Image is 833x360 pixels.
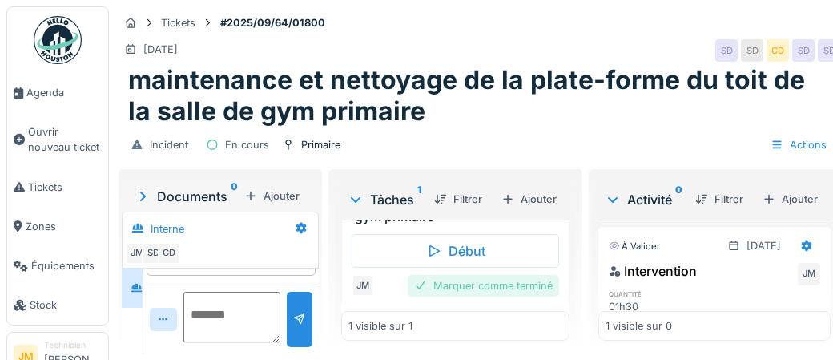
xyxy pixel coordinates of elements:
div: À valider [609,240,660,253]
div: [DATE] [746,238,781,253]
a: Tickets [7,168,108,207]
span: Équipements [31,258,102,273]
div: Ajouter [756,188,824,210]
div: Début [352,234,559,268]
div: SD [715,39,738,62]
div: 01h30 [609,299,676,314]
span: Stock [30,297,102,313]
div: JM [126,242,148,265]
div: SD [142,242,164,265]
div: Filtrer [428,188,489,210]
img: Badge_color-CXgf-gQk.svg [34,16,82,64]
div: Technicien [44,339,102,351]
strong: #2025/09/64/01800 [214,15,332,30]
span: Tickets [28,180,102,195]
a: Stock [7,285,108,325]
sup: 0 [675,190,682,209]
div: Ajouter [238,185,306,207]
div: Interne [151,221,184,237]
sup: 1 [417,190,421,209]
a: Zones [7,207,108,246]
div: JM [798,263,820,285]
div: Documents [135,187,238,206]
a: Agenda [7,73,108,112]
div: [DATE] [143,42,178,57]
div: Tickets [161,15,195,30]
span: Agenda [26,85,102,100]
h6: quantité [609,289,676,299]
div: Activité [605,190,682,209]
div: 1 visible sur 0 [606,318,672,334]
div: Ajouter [495,188,563,210]
div: CD [158,242,180,265]
div: SD [741,39,763,62]
div: Tâches [348,190,421,209]
h1: maintenance et nettoyage de la plate-forme du toit de la salle de gym primaire [128,65,831,127]
div: Intervention [609,261,697,281]
div: Filtrer [689,188,750,210]
div: 1 visible sur 1 [348,318,412,334]
a: Ouvrir nouveau ticket [7,112,108,167]
span: Ouvrir nouveau ticket [28,124,102,155]
sup: 0 [231,187,238,206]
div: En cours [225,137,269,152]
div: SD [792,39,815,62]
div: JM [352,274,374,297]
a: Équipements [7,246,108,285]
span: Zones [26,219,102,234]
div: Marquer comme terminé [408,275,559,297]
div: Incident [150,137,188,152]
div: Primaire [301,137,340,152]
div: CD [767,39,789,62]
